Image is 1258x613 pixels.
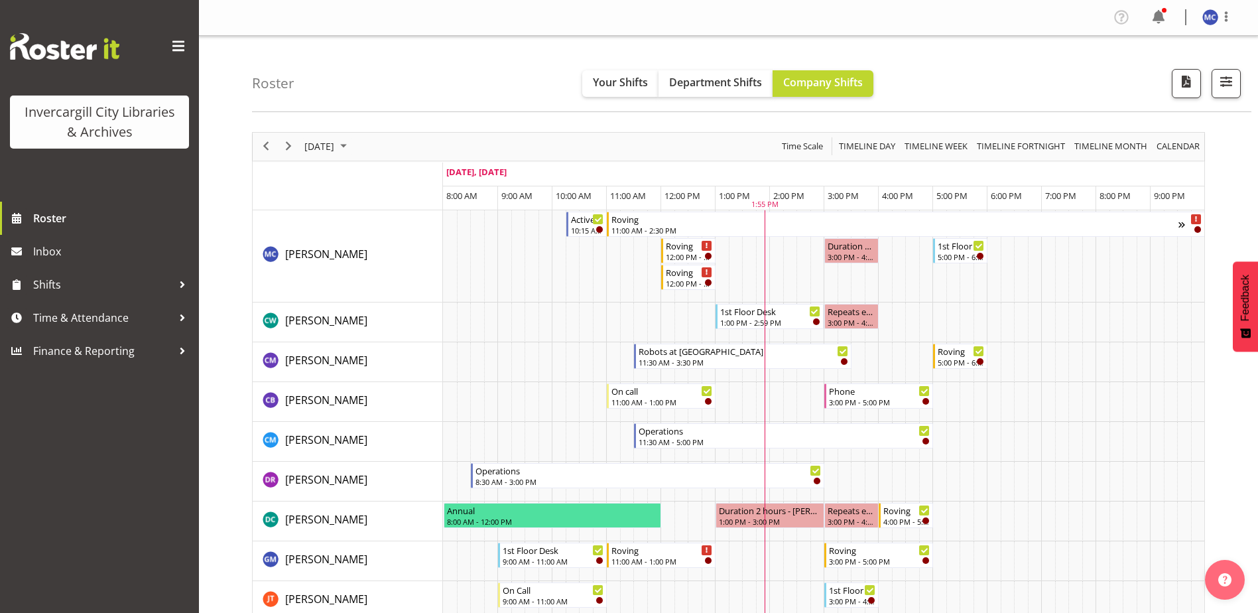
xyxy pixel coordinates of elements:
div: Invercargill City Libraries & Archives [23,102,176,142]
div: 9:00 AM - 11:00 AM [503,556,603,567]
span: Time & Attendance [33,308,172,328]
div: 5:00 PM - 6:00 PM [938,251,984,262]
button: Company Shifts [773,70,873,97]
div: Chamique Mamolo"s event - Robots at St Patricks Begin From Tuesday, September 30, 2025 at 11:30:0... [634,344,851,369]
div: 3:00 PM - 4:00 PM [829,596,875,606]
div: Annual [447,504,658,517]
span: 9:00 PM [1154,190,1185,202]
span: Department Shifts [669,75,762,90]
div: Aurora Catu"s event - Active Rhyming Begin From Tuesday, September 30, 2025 at 10:15:00 AM GMT+13... [566,212,607,237]
div: Aurora Catu"s event - 1st Floor Desk Begin From Tuesday, September 30, 2025 at 5:00:00 PM GMT+13:... [933,238,987,263]
div: Cindy Mulrooney"s event - Operations Begin From Tuesday, September 30, 2025 at 11:30:00 AM GMT+13... [634,423,933,448]
button: Timeline Month [1072,138,1150,155]
div: 12:00 PM - 1:00 PM [666,278,712,289]
div: 3:00 PM - 4:00 PM [828,516,875,527]
td: Chamique Mamolo resource [253,342,443,382]
div: Gabriel McKay Smith"s event - Roving Begin From Tuesday, September 30, 2025 at 3:00:00 PM GMT+13:... [824,543,933,568]
span: [PERSON_NAME] [285,353,367,368]
span: [PERSON_NAME] [285,433,367,447]
span: 8:00 AM [446,190,477,202]
a: [PERSON_NAME] [285,472,367,488]
div: Donald Cunningham"s event - Duration 2 hours - Donald Cunningham Begin From Tuesday, September 30... [716,503,824,528]
td: Gabriel McKay Smith resource [253,541,443,581]
button: Time Scale [780,138,826,155]
a: [PERSON_NAME] [285,511,367,527]
div: 4:00 PM - 5:00 PM [883,516,930,527]
div: 3:00 PM - 5:00 PM [829,556,930,567]
button: Your Shifts [582,70,659,97]
div: 1:00 PM - 2:59 PM [720,317,820,328]
div: 11:00 AM - 1:00 PM [611,397,712,407]
button: Next [280,138,298,155]
div: 3:00 PM - 4:00 PM [828,251,875,262]
a: [PERSON_NAME] [285,312,367,328]
span: 12:00 PM [664,190,700,202]
span: 5:00 PM [936,190,968,202]
span: Finance & Reporting [33,341,172,361]
a: [PERSON_NAME] [285,352,367,368]
span: [DATE], [DATE] [446,166,507,178]
span: [PERSON_NAME] [285,393,367,407]
div: 11:30 AM - 3:30 PM [639,357,848,368]
div: Roving [611,543,712,557]
div: 12:00 PM - 1:00 PM [666,251,712,262]
span: Roster [33,208,192,228]
button: Filter Shifts [1212,69,1241,98]
div: 3:00 PM - 5:00 PM [829,397,930,407]
span: Shifts [33,275,172,295]
div: 10:15 AM - 11:00 AM [571,225,604,236]
td: Debra Robinson resource [253,462,443,502]
div: 1st Floor Desk [938,239,984,252]
a: [PERSON_NAME] [285,551,367,567]
span: 9:00 AM [501,190,533,202]
div: 11:30 AM - 5:00 PM [639,437,930,447]
button: Timeline Week [903,138,970,155]
span: Timeline Week [903,138,969,155]
button: Month [1155,138,1202,155]
div: Phone [829,384,930,397]
span: Time Scale [781,138,824,155]
span: [PERSON_NAME] [285,247,367,261]
div: September 30, 2025 [300,133,355,161]
div: 5:00 PM - 6:00 PM [938,357,984,368]
div: Duration 1 hours - [PERSON_NAME] [828,239,875,252]
div: 11:00 AM - 1:00 PM [611,556,712,567]
a: [PERSON_NAME] [285,246,367,262]
td: Cindy Mulrooney resource [253,422,443,462]
a: [PERSON_NAME] [285,392,367,408]
div: Donald Cunningham"s event - Roving Begin From Tuesday, September 30, 2025 at 4:00:00 PM GMT+13:00... [879,503,933,528]
span: [PERSON_NAME] [285,512,367,527]
div: Aurora Catu"s event - Roving Begin From Tuesday, September 30, 2025 at 12:00:00 PM GMT+13:00 Ends... [661,265,716,290]
span: 10:00 AM [556,190,592,202]
img: maria-catu11656.jpg [1202,9,1218,25]
button: Department Shifts [659,70,773,97]
span: Feedback [1239,275,1251,321]
div: Roving [666,265,712,279]
span: 6:00 PM [991,190,1022,202]
div: Roving [829,543,930,557]
button: Fortnight [975,138,1068,155]
div: Glen Tomlinson"s event - 1st Floor Desk Begin From Tuesday, September 30, 2025 at 3:00:00 PM GMT+... [824,582,879,608]
span: [DATE] [303,138,336,155]
div: Aurora Catu"s event - Roving Begin From Tuesday, September 30, 2025 at 12:00:00 PM GMT+13:00 Ends... [661,238,716,263]
div: Roving [666,239,712,252]
div: On Call [503,583,603,596]
div: previous period [255,133,277,161]
span: [PERSON_NAME] [285,313,367,328]
span: 1:00 PM [719,190,750,202]
div: 9:00 AM - 11:00 AM [503,596,603,606]
div: Robots at [GEOGRAPHIC_DATA] [639,344,848,358]
div: Operations [475,464,821,477]
button: Timeline Day [837,138,898,155]
span: Timeline Month [1073,138,1149,155]
div: Chamique Mamolo"s event - Roving Begin From Tuesday, September 30, 2025 at 5:00:00 PM GMT+13:00 E... [933,344,987,369]
span: 4:00 PM [882,190,913,202]
div: Chris Broad"s event - On call Begin From Tuesday, September 30, 2025 at 11:00:00 AM GMT+13:00 End... [607,383,716,409]
div: Roving [883,504,930,517]
div: Repeats every [DATE] - [PERSON_NAME] [828,305,875,318]
a: [PERSON_NAME] [285,432,367,448]
div: Aurora Catu"s event - Roving Begin From Tuesday, September 30, 2025 at 11:00:00 AM GMT+13:00 Ends... [607,212,1205,237]
div: 1st Floor Desk [720,305,820,318]
a: [PERSON_NAME] [285,591,367,607]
